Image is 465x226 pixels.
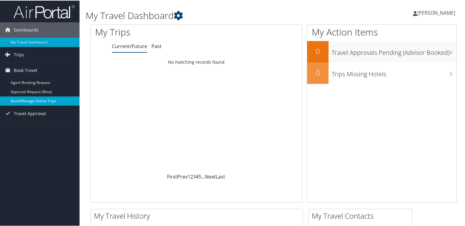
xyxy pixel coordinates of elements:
[312,210,412,220] h2: My Travel Contacts
[14,105,46,121] span: Travel Approval
[307,67,329,77] h2: 0
[95,25,209,38] h1: My Trips
[199,173,201,179] a: 5
[188,173,190,179] a: 1
[177,173,188,179] a: Prev
[91,56,302,67] td: No matching records found
[151,42,162,49] a: Past
[413,3,461,21] a: [PERSON_NAME]
[205,173,216,179] a: Next
[94,210,303,220] h2: My Travel History
[193,173,196,179] a: 3
[332,66,456,78] h3: Trips Missing Hotels
[307,62,456,83] a: 0Trips Missing Hotels
[332,45,456,56] h3: Travel Approvals Pending (Advisor Booked)
[14,47,24,62] span: Trips
[14,22,39,37] span: Dashboards
[307,25,456,38] h1: My Action Items
[14,62,37,77] span: Book Travel
[86,9,336,21] h1: My Travel Dashboard
[190,173,193,179] a: 2
[417,9,455,16] span: [PERSON_NAME]
[112,42,147,49] a: Current/Future
[201,173,205,179] span: …
[196,173,199,179] a: 4
[216,173,225,179] a: Last
[307,40,456,62] a: 0Travel Approvals Pending (Advisor Booked)
[307,45,329,56] h2: 0
[13,4,75,18] img: airportal-logo.png
[167,173,177,179] a: First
